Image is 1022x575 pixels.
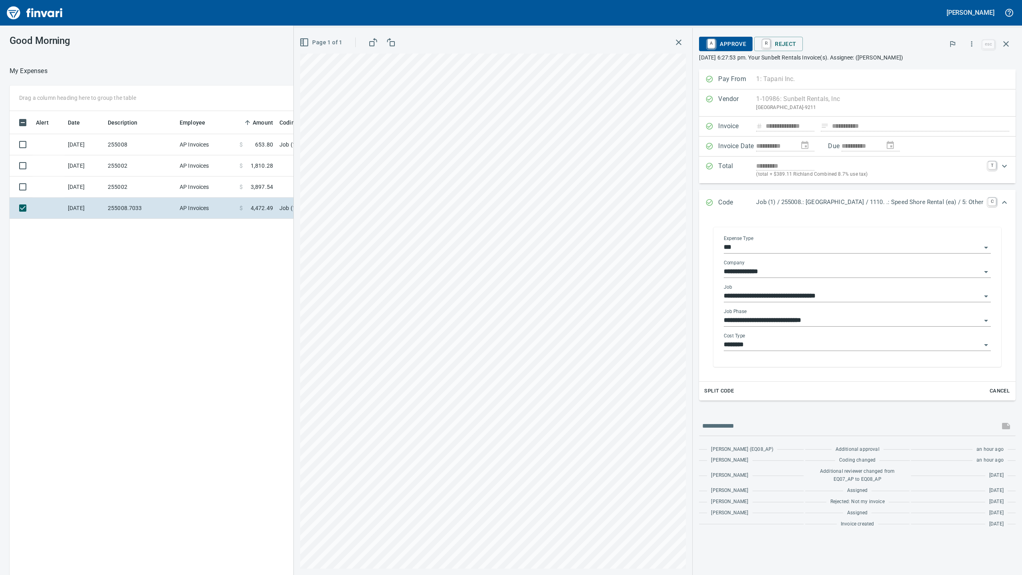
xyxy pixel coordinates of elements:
button: Open [980,266,992,278]
span: Description [108,118,138,127]
span: $ [240,141,243,149]
span: Close invoice [980,34,1016,54]
span: Date [68,118,91,127]
span: Assigned [847,487,868,495]
span: Employee [180,118,216,127]
td: [DATE] [65,134,105,155]
span: Coding [279,118,298,127]
span: Assigned [847,509,868,517]
a: T [988,161,996,169]
button: More [963,35,980,53]
button: [PERSON_NAME] [945,6,996,19]
span: Amount [242,118,273,127]
a: R [763,39,770,48]
div: Expand [699,216,1016,401]
span: Coding changed [839,456,875,464]
span: [DATE] [989,509,1004,517]
td: [DATE] [65,198,105,219]
button: Open [980,242,992,253]
h5: [PERSON_NAME] [947,8,994,17]
td: AP Invoices [176,176,236,198]
p: Job (1) / 255008.: [GEOGRAPHIC_DATA] / 1110. .: Speed Shore Rental (ea) / 5: Other [756,198,983,207]
p: [DATE] 6:27:53 pm. Your Sunbelt Rentals Invoice(s). Assignee: ([PERSON_NAME]) [699,54,1016,61]
span: Approve [705,37,746,51]
p: My Expenses [10,66,48,76]
button: Split Code [702,385,736,397]
button: Cancel [987,385,1012,397]
td: AP Invoices [176,155,236,176]
span: an hour ago [976,446,1004,454]
td: [DATE] [65,155,105,176]
p: (total + $389.11 Richland Combined 8.7% use tax) [756,171,983,178]
p: Drag a column heading here to group the table [19,94,136,102]
a: A [707,39,715,48]
td: 255002 [105,155,176,176]
span: an hour ago [976,456,1004,464]
span: Amount [253,118,273,127]
a: esc [982,40,994,49]
p: Total [718,161,756,178]
span: $ [240,183,243,191]
span: [DATE] [989,520,1004,528]
span: Split Code [704,387,734,396]
td: Job (1) / 255008.: [GEOGRAPHIC_DATA] / 1110. .: Speed Shore Rental (ea) / 5: Other [276,198,476,219]
span: Description [108,118,148,127]
button: Page 1 of 1 [298,35,345,50]
span: Page 1 of 1 [301,38,342,48]
span: [DATE] [989,487,1004,495]
div: Expand [699,157,1016,183]
label: Expense Type [724,236,753,241]
span: [PERSON_NAME] (EQ08_AP) [711,446,773,454]
span: Additional approval [836,446,879,454]
td: 255008 [105,134,176,155]
label: Job Phase [724,309,747,314]
span: Invoice created [841,520,874,528]
img: Finvari [5,3,65,22]
td: 255002 [105,176,176,198]
nav: breadcrumb [10,66,48,76]
label: Cost Type [724,333,745,338]
button: Open [980,339,992,351]
span: $ [240,204,243,212]
span: Coding [279,118,308,127]
a: C [988,198,996,206]
label: Company [724,260,745,265]
button: RReject [754,37,802,51]
span: This records your message into the invoice and notifies anyone mentioned [996,416,1016,436]
td: AP Invoices [176,198,236,219]
td: AP Invoices [176,134,236,155]
span: Employee [180,118,205,127]
span: Cancel [989,387,1010,396]
button: AApprove [699,37,753,51]
span: [DATE] [989,498,1004,506]
div: Expand [699,190,1016,216]
span: 653.80 [255,141,273,149]
button: Flag [944,35,961,53]
span: [PERSON_NAME] [711,509,748,517]
span: Rejected: Not my invoice [830,498,885,506]
span: $ [240,162,243,170]
span: [PERSON_NAME] [711,456,748,464]
span: [PERSON_NAME] [711,472,748,480]
span: Alert [36,118,59,127]
span: Additional reviewer changed from EQ07_AP to EQ08_AP [809,468,906,484]
span: 4,472.49 [251,204,273,212]
span: [PERSON_NAME] [711,498,748,506]
td: Job (1) [276,134,476,155]
td: 255008.7033 [105,198,176,219]
span: [PERSON_NAME] [711,487,748,495]
td: [DATE] [65,176,105,198]
span: Alert [36,118,49,127]
p: Code [718,198,756,208]
h3: Good Morning [10,35,265,46]
span: 1,810.28 [251,162,273,170]
label: Job [724,285,732,289]
button: Open [980,291,992,302]
span: Reject [761,37,796,51]
span: [DATE] [989,472,1004,480]
button: Open [980,315,992,326]
span: 3,897.54 [251,183,273,191]
span: Date [68,118,80,127]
